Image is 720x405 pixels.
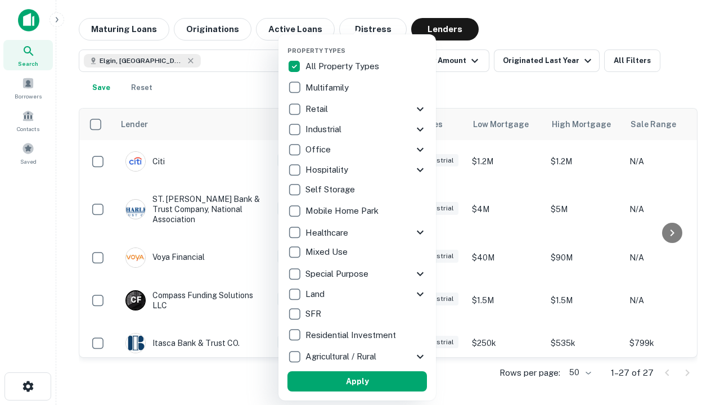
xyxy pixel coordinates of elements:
[287,119,427,139] div: Industrial
[287,99,427,119] div: Retail
[305,226,350,240] p: Healthcare
[305,204,381,218] p: Mobile Home Park
[305,60,381,73] p: All Property Types
[287,346,427,367] div: Agricultural / Rural
[305,287,327,301] p: Land
[305,328,398,342] p: Residential Investment
[305,183,357,196] p: Self Storage
[287,160,427,180] div: Hospitality
[287,284,427,304] div: Land
[305,81,351,94] p: Multifamily
[305,267,371,281] p: Special Purpose
[305,123,344,136] p: Industrial
[287,222,427,242] div: Healthcare
[287,371,427,391] button: Apply
[305,143,333,156] p: Office
[305,163,350,177] p: Hospitality
[664,279,720,333] iframe: Chat Widget
[305,245,350,259] p: Mixed Use
[287,264,427,284] div: Special Purpose
[287,47,345,54] span: Property Types
[305,307,323,321] p: SFR
[305,350,379,363] p: Agricultural / Rural
[305,102,330,116] p: Retail
[287,139,427,160] div: Office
